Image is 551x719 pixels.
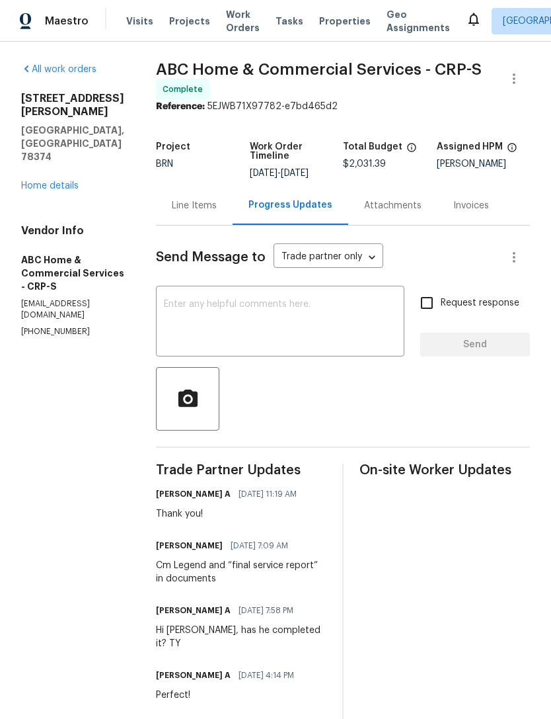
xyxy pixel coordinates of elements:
div: Trade partner only [274,247,383,269]
span: The hpm assigned to this work order. [507,142,517,159]
h5: Total Budget [343,142,402,151]
h6: [PERSON_NAME] A [156,669,231,682]
span: [DATE] 7:58 PM [239,604,293,617]
h6: [PERSON_NAME] [156,539,223,552]
span: [DATE] 11:19 AM [239,487,297,501]
a: Home details [21,181,79,190]
span: ABC Home & Commercial Services - CRP-S [156,62,482,77]
h6: [PERSON_NAME] A [156,604,231,617]
span: [DATE] 4:14 PM [239,669,294,682]
span: On-site Worker Updates [359,464,530,477]
div: Hi [PERSON_NAME], has he completed it? TY [156,624,326,650]
span: Tasks [275,17,303,26]
span: [DATE] [281,169,309,178]
div: Thank you! [156,507,305,521]
div: [PERSON_NAME] [437,159,531,169]
div: Invoices [453,199,489,212]
span: Visits [126,15,153,28]
h5: ABC Home & Commercial Services - CRP-S [21,253,124,293]
a: All work orders [21,65,96,74]
div: Line Items [172,199,217,212]
span: Projects [169,15,210,28]
span: Trade Partner Updates [156,464,326,477]
p: [EMAIL_ADDRESS][DOMAIN_NAME] [21,298,124,321]
h5: Project [156,142,190,151]
span: Geo Assignments [386,8,450,34]
div: Attachments [364,199,422,212]
h5: Work Order Timeline [250,142,344,161]
span: Properties [319,15,371,28]
span: Complete [163,83,208,96]
span: $2,031.39 [343,159,386,169]
span: Maestro [45,15,89,28]
p: [PHONE_NUMBER] [21,326,124,337]
span: [DATE] 7:09 AM [231,539,288,552]
span: The total cost of line items that have been proposed by Opendoor. This sum includes line items th... [406,142,417,159]
h2: [STREET_ADDRESS][PERSON_NAME] [21,92,124,118]
b: Reference: [156,102,205,111]
div: Perfect! [156,689,302,702]
span: Work Orders [226,8,260,34]
span: - [250,169,309,178]
div: Progress Updates [248,198,332,212]
h4: Vendor Info [21,224,124,237]
div: Cm Legend and “final service report” in documents [156,559,326,585]
div: 5EJWB71X97782-e7bd465d2 [156,100,530,113]
h5: Assigned HPM [437,142,503,151]
span: [DATE] [250,169,277,178]
span: BRN [156,159,173,169]
h5: [GEOGRAPHIC_DATA], [GEOGRAPHIC_DATA] 78374 [21,124,124,163]
span: Send Message to [156,251,266,264]
h6: [PERSON_NAME] A [156,487,231,501]
span: Request response [441,296,519,310]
